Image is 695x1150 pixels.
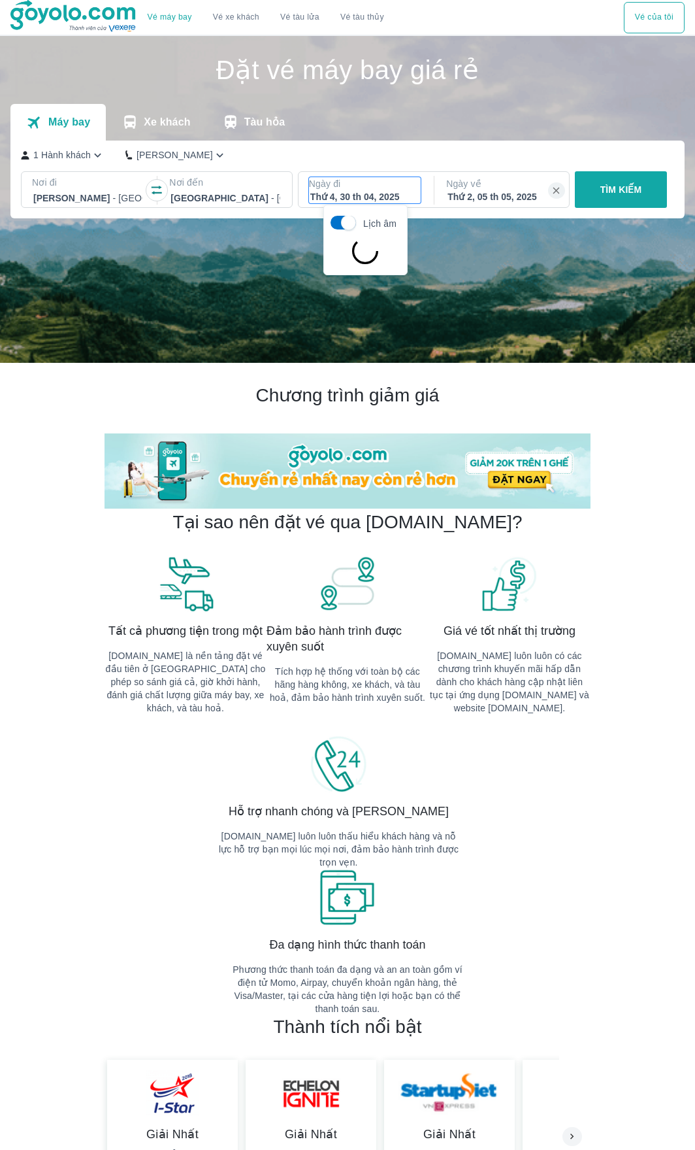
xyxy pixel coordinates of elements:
[48,116,90,129] p: Máy bay
[395,1126,504,1142] span: Giải Nhất
[156,555,215,613] img: banner
[575,171,668,208] button: TÌM KIẾM
[330,2,395,33] button: Vé tàu thủy
[533,1126,643,1142] span: Giải Nhất
[600,183,642,196] p: TÌM KIẾM
[624,2,685,33] div: choose transportation mode
[624,2,685,33] button: Vé của tôi
[310,190,419,203] div: Thứ 4, 30 th 04, 2025
[244,116,285,129] p: Tàu hỏa
[118,1070,227,1116] img: banner
[118,1126,227,1142] span: Giải Nhất
[395,1070,504,1116] img: banner
[447,190,557,203] div: Thứ 2, 05 th 05, 2025
[480,555,539,613] img: banner
[318,869,377,926] img: banner
[256,1070,366,1116] img: banner
[125,148,227,162] button: [PERSON_NAME]
[270,937,426,953] span: Đa dạng hình thức thanh toán
[213,12,259,22] a: Vé xe khách
[318,555,377,613] img: banner
[10,104,300,141] div: transportation tabs
[270,2,330,33] a: Vé tàu lửa
[363,217,396,230] p: Lịch âm
[32,176,144,189] p: Nơi đi
[148,12,192,22] a: Vé máy bay
[105,384,590,407] h2: Chương trình giảm giá
[33,148,91,161] p: 1 Hành khách
[105,433,590,509] img: banner-home
[273,1015,421,1039] h2: Thành tích nổi bật
[108,623,263,639] span: Tất cả phương tiện trong một
[137,148,213,161] p: [PERSON_NAME]
[144,116,190,129] p: Xe khách
[428,649,590,715] p: [DOMAIN_NAME] luôn luôn có các chương trình khuyến mãi hấp dẫn dành cho khách hàng cập nhật liên ...
[172,511,522,534] h2: Tại sao nên đặt vé qua [DOMAIN_NAME]?
[169,176,281,189] p: Nơi đến
[444,623,575,639] span: Giá vé tốt nhất thị trường
[226,963,469,1015] p: Phương thức thanh toán đa dạng và an an toàn gồm ví điện tử Momo, Airpay, chuyển khoản ngân hàng,...
[309,177,421,190] p: Ngày đi
[21,148,105,162] button: 1 Hành khách
[533,1070,643,1116] img: banner
[137,2,395,33] div: choose transportation mode
[229,803,449,819] span: Hỗ trợ nhanh chóng và [PERSON_NAME]
[310,736,368,793] img: banner
[267,623,428,654] span: Đảm bảo hành trình được xuyên suốt
[10,57,685,83] h1: Đặt vé máy bay giá rẻ
[267,665,428,704] p: Tích hợp hệ thống với toàn bộ các hãng hàng không, xe khách, và tàu hoả, đảm bảo hành trình xuyên...
[256,1126,366,1142] span: Giải Nhất
[446,177,558,190] p: Ngày về
[218,830,461,869] p: [DOMAIN_NAME] luôn luôn thấu hiểu khách hàng và nỗ lực hỗ trợ bạn mọi lúc mọi nơi, đảm bảo hành t...
[105,649,267,715] p: [DOMAIN_NAME] là nền tảng đặt vé đầu tiên ở [GEOGRAPHIC_DATA] cho phép so sánh giá cả, giờ khởi h...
